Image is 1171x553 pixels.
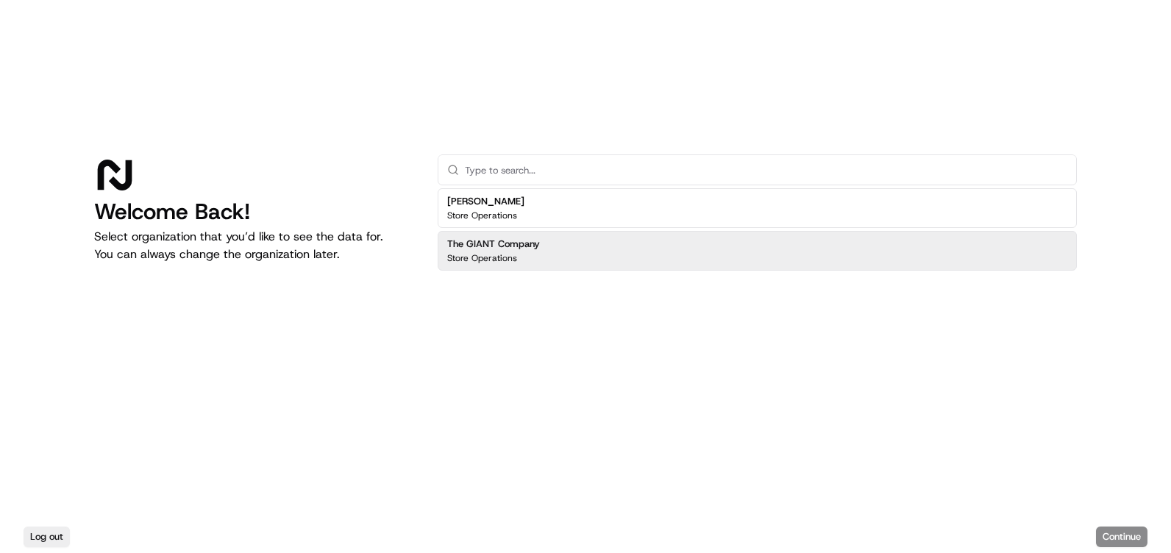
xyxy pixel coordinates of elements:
[447,195,524,208] h2: [PERSON_NAME]
[94,228,414,263] p: Select organization that you’d like to see the data for. You can always change the organization l...
[447,210,517,221] p: Store Operations
[438,185,1077,274] div: Suggestions
[465,155,1067,185] input: Type to search...
[447,238,540,251] h2: The GIANT Company
[447,252,517,264] p: Store Operations
[94,199,414,225] h1: Welcome Back!
[24,527,70,547] button: Log out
